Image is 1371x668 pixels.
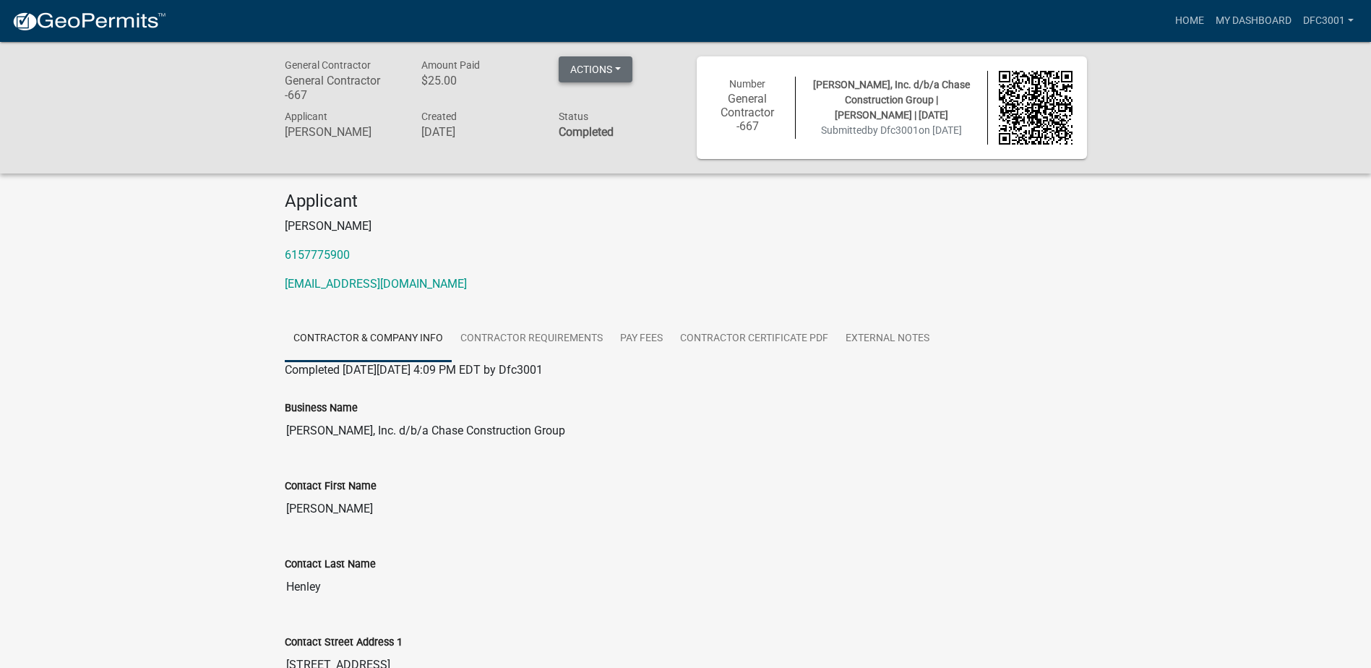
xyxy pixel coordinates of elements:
[421,74,537,87] h6: $25.00
[285,191,1087,212] h4: Applicant
[285,74,400,101] h6: General Contractor -667
[285,363,543,377] span: Completed [DATE][DATE] 4:09 PM EDT by Dfc3001
[285,481,377,492] label: Contact First Name
[559,125,614,139] strong: Completed
[285,638,403,648] label: Contact Street Address 1
[729,78,765,90] span: Number
[285,218,1087,235] p: [PERSON_NAME]
[285,59,371,71] span: General Contractor
[1297,7,1359,35] a: Dfc3001
[559,56,632,82] button: Actions
[611,316,671,362] a: Pay Fees
[285,403,358,414] label: Business Name
[711,92,785,134] h6: General Contractor -667
[559,111,588,122] span: Status
[837,316,938,362] a: External Notes
[999,71,1073,145] img: QR code
[285,316,452,362] a: Contractor & Company Info
[452,316,611,362] a: Contractor Requirements
[421,59,480,71] span: Amount Paid
[867,124,919,136] span: by Dfc3001
[821,124,962,136] span: Submitted on [DATE]
[813,79,970,121] span: [PERSON_NAME], Inc. d/b/a Chase Construction Group | [PERSON_NAME] | [DATE]
[421,125,537,139] h6: [DATE]
[1169,7,1210,35] a: Home
[285,248,350,262] a: 6157775900
[285,111,327,122] span: Applicant
[285,277,467,291] a: [EMAIL_ADDRESS][DOMAIN_NAME]
[285,125,400,139] h6: [PERSON_NAME]
[285,560,376,570] label: Contact Last Name
[671,316,837,362] a: Contractor Certificate PDF
[1210,7,1297,35] a: My Dashboard
[421,111,457,122] span: Created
